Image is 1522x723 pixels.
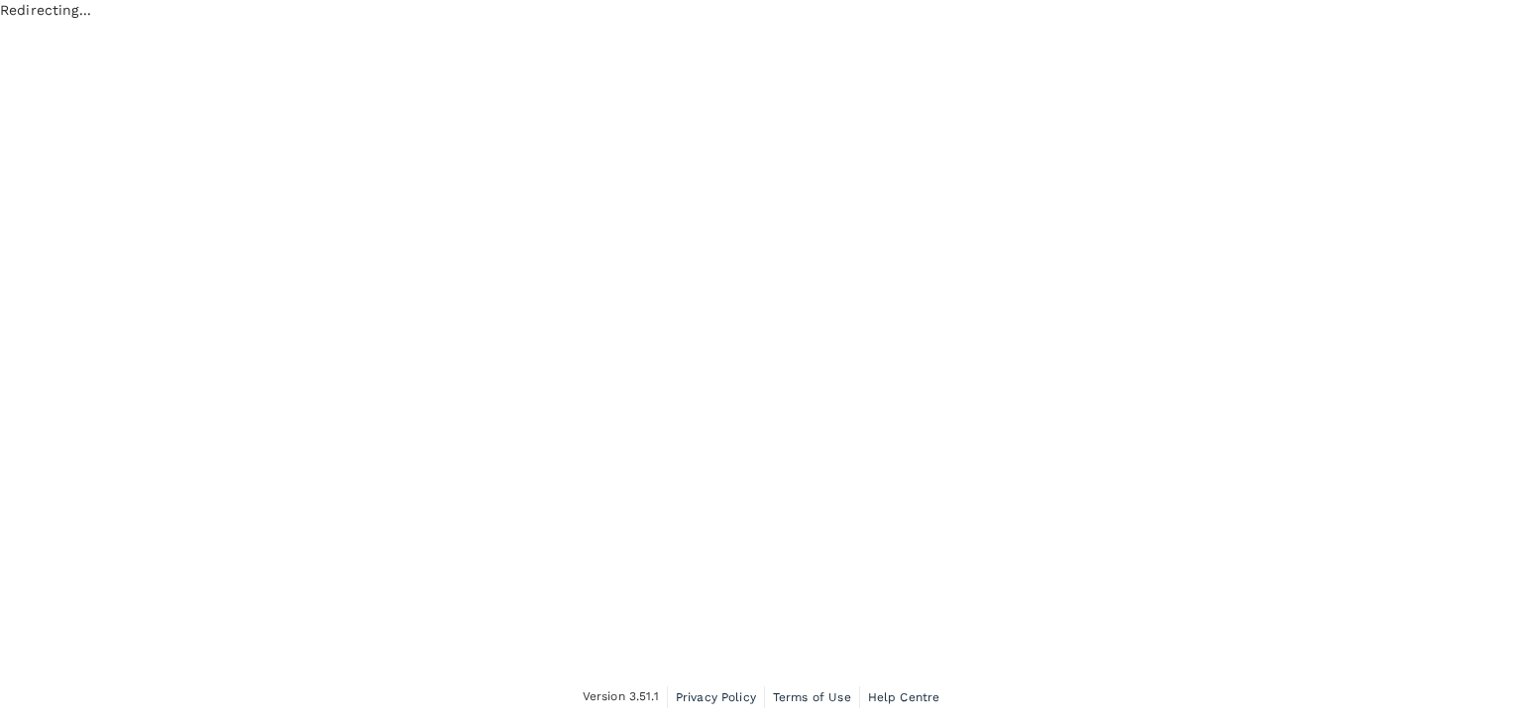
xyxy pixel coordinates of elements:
span: Version 3.51.1 [583,687,659,707]
a: Help Centre [868,686,940,708]
span: Privacy Policy [676,690,756,704]
span: Terms of Use [773,690,851,704]
a: Terms of Use [773,686,851,708]
a: Privacy Policy [676,686,756,708]
span: Help Centre [868,690,940,704]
